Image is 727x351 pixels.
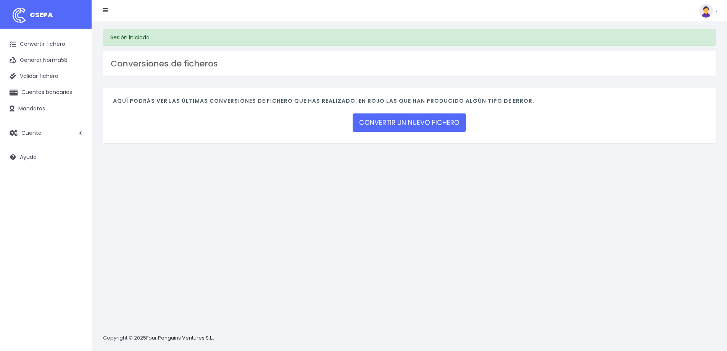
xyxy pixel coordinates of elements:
a: Four Penguins Ventures S.L. [146,334,213,341]
div: Sesión iniciada. [103,29,716,46]
p: Copyright © 2025 . [103,334,214,342]
a: Generar Norma58 [4,52,88,68]
h4: Aquí podrás ver las últimas conversiones de fichero que has realizado. En rojo las que han produc... [113,98,706,108]
span: Ayuda [20,153,37,161]
span: CSEPA [30,10,53,19]
img: profile [699,4,713,18]
img: logo [10,6,29,25]
h3: Conversiones de ficheros [111,59,708,69]
a: Ayuda [4,149,88,165]
span: Cuenta [21,129,42,136]
a: Mandatos [4,101,88,117]
a: Convertir fichero [4,36,88,52]
a: Cuentas bancarias [4,84,88,100]
a: CONVERTIR UN NUEVO FICHERO [353,113,466,132]
a: Validar fichero [4,68,88,84]
a: Cuenta [4,125,88,141]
